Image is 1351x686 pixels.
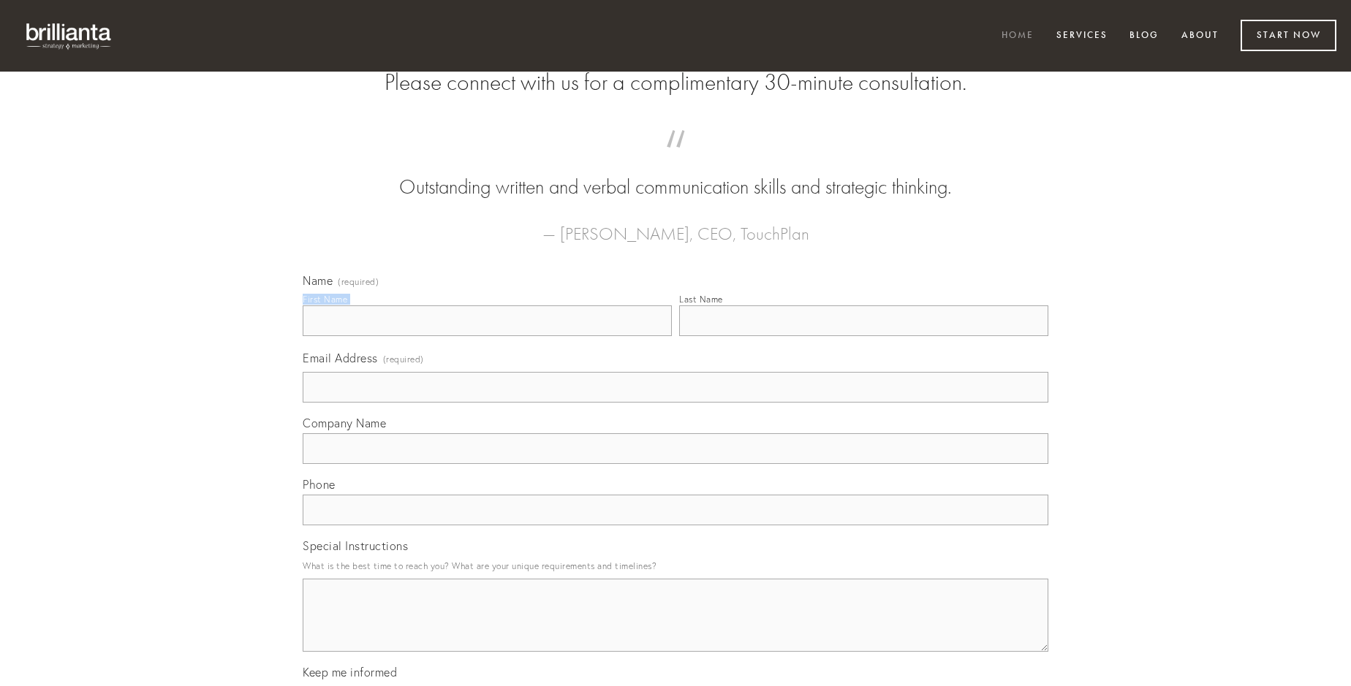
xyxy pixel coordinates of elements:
[303,273,333,288] span: Name
[1241,20,1336,51] a: Start Now
[15,15,124,57] img: brillianta - research, strategy, marketing
[679,294,723,305] div: Last Name
[303,665,397,679] span: Keep me informed
[303,538,408,553] span: Special Instructions
[326,202,1025,248] figcaption: — [PERSON_NAME], CEO, TouchPlan
[326,145,1025,202] blockquote: Outstanding written and verbal communication skills and strategic thinking.
[992,24,1043,48] a: Home
[303,351,378,365] span: Email Address
[303,556,1048,576] p: What is the best time to reach you? What are your unique requirements and timelines?
[338,278,379,286] span: (required)
[383,349,424,369] span: (required)
[303,416,386,430] span: Company Name
[326,145,1025,173] span: “
[303,69,1048,96] h2: Please connect with us for a complimentary 30-minute consultation.
[303,294,347,305] div: First Name
[1047,24,1117,48] a: Services
[1120,24,1168,48] a: Blog
[1172,24,1228,48] a: About
[303,477,336,492] span: Phone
